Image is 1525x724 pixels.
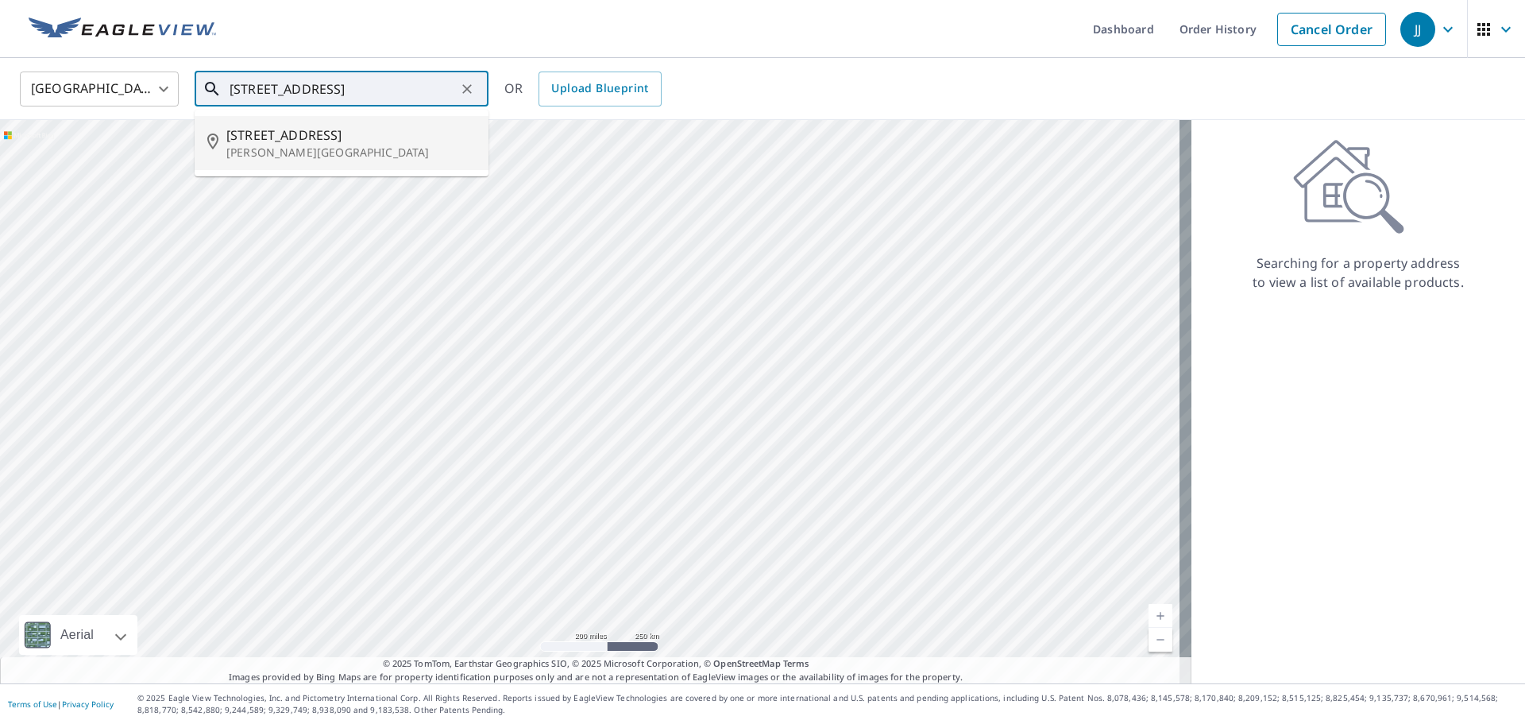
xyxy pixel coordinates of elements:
[783,657,809,669] a: Terms
[29,17,216,41] img: EV Logo
[504,72,662,106] div: OR
[56,615,98,655] div: Aerial
[226,145,476,161] p: [PERSON_NAME][GEOGRAPHIC_DATA]
[1149,628,1172,652] a: Current Level 5, Zoom Out
[137,692,1517,716] p: © 2025 Eagle View Technologies, Inc. and Pictometry International Corp. All Rights Reserved. Repo...
[551,79,648,99] span: Upload Blueprint
[226,126,476,145] span: [STREET_ADDRESS]
[8,699,57,710] a: Terms of Use
[1277,13,1386,46] a: Cancel Order
[713,657,780,669] a: OpenStreetMap
[383,657,809,671] span: © 2025 TomTom, Earthstar Geographics SIO, © 2025 Microsoft Corporation, ©
[456,78,478,100] button: Clear
[19,615,137,655] div: Aerial
[62,699,114,710] a: Privacy Policy
[1149,604,1172,628] a: Current Level 5, Zoom In
[8,699,114,709] p: |
[230,67,456,111] input: Search by address or latitude-longitude
[20,67,179,111] div: [GEOGRAPHIC_DATA]
[539,72,661,106] a: Upload Blueprint
[1400,12,1435,47] div: JJ
[1252,254,1465,292] p: Searching for a property address to view a list of available products.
